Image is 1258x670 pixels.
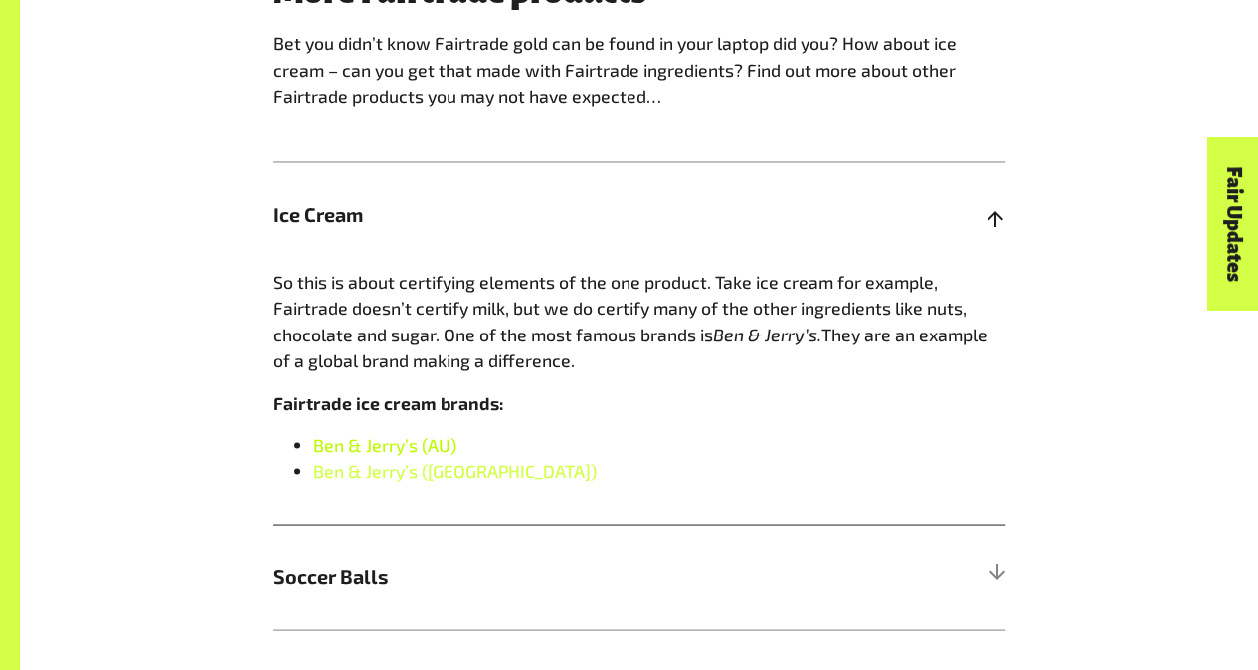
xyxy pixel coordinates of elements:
span: Bet you didn’t know Fairtrade gold can be found in your laptop did you? How about ice cream – can... [273,32,957,107]
span: So this is about certifying elements of the one product. Take ice cream for example, Fairtrade do... [273,270,967,344]
a: Ben & Jerry’s ([GEOGRAPHIC_DATA]) [313,459,597,481]
span: Soccer Balls [273,561,822,591]
span: Ben & Jerry’s. [713,323,821,344]
span: They are an example of a global brand making a difference. [273,323,988,370]
strong: Fairtrade ice cream brands: [273,391,504,413]
span: Ice Cream [273,200,822,230]
a: Ben & Jerry’s (AU) [313,433,456,455]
